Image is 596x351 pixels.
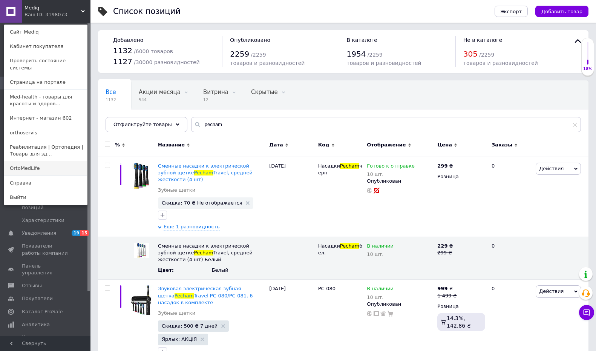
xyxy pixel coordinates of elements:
div: Опубликован [367,178,434,185]
span: / 2259 [368,52,383,58]
span: / 2259 [479,52,494,58]
div: Опубликован [367,301,434,308]
span: товаров и разновидностей [347,60,421,66]
span: Панель управления [22,263,70,276]
span: Отфильтруйте товары [113,122,172,127]
a: Зубные щетки [158,187,195,194]
span: Сменные насадки к электрической зубной щетке [158,243,249,256]
span: Добавить товар [541,9,582,14]
span: Сменные насадки к электрической зубной щетке [158,163,249,175]
span: Еще 1 разновидность [164,223,220,231]
span: Насадки [318,163,340,169]
span: черн [318,163,362,175]
span: Акции месяца [139,89,181,95]
span: % [115,142,120,148]
span: Скрытые [251,89,278,95]
span: 544 [139,97,181,103]
span: 19 [72,230,80,236]
a: Реабилитация | Ортопедия | Товары для зд... [4,140,87,161]
span: Travel PC-080/PC-081, 6 насадок в комплекте [158,293,253,305]
b: 229 [437,243,447,249]
span: Действия [539,166,564,171]
span: Travel, средней жесткости (4 шт) [158,170,253,182]
span: Добавлено [113,37,143,43]
span: Каталог ProSale [22,308,63,315]
div: ₴ [437,243,485,249]
span: Показатели работы компании [22,243,70,256]
span: Pecham [340,163,359,169]
span: Отзывы [22,282,42,289]
span: В наличии [367,243,394,251]
span: Звуковая электрическая зубная щетка [158,286,241,298]
span: Заказы [492,142,512,148]
span: Дата [269,142,283,148]
span: Витрина [203,89,228,95]
a: Интернет - магазин 602 [4,111,87,125]
span: Скидка: 70 ₴ Не отображается [162,200,242,205]
span: Код [318,142,329,148]
div: Название унаследовано от основного товара [158,243,265,263]
span: Не в каталоге [463,37,503,43]
div: ₴ [437,285,457,292]
span: Насадки [318,243,340,249]
span: PC-080 [318,286,336,291]
span: Все [106,89,116,95]
a: orthoservis [4,126,87,140]
span: Отображение [367,142,406,148]
span: / 30000 разновидностей [134,59,200,65]
span: 1127 [113,57,132,66]
input: Поиск по названию позиции, артикулу и поисковым запросам [191,117,581,132]
span: Характеристики [22,217,64,224]
div: Белый [212,267,266,274]
div: ₴ [437,163,453,169]
a: Страница на портале [4,75,87,89]
a: Звуковая электрическая зубная щеткаPechamTravel PC-080/PC-081, 6 насадок в комплекте [158,286,253,305]
div: 0 [487,157,534,237]
span: 14.3%, 142.86 ₴ [447,315,471,329]
span: товаров и разновидностей [230,60,305,66]
button: Экспорт [495,6,528,17]
span: Ярлык: АКЦІЯ [162,337,197,342]
span: Инструменты вебмастера и SEO [22,334,70,348]
span: бел. [318,243,363,256]
span: 12 [203,97,228,103]
span: / 2259 [251,52,266,58]
div: Список позиций [113,8,181,15]
span: Действия [539,288,564,294]
span: товаров и разновидностей [463,60,538,66]
span: Название [158,142,185,148]
b: 999 [437,286,447,291]
span: Аналитика [22,321,50,328]
span: / 6000 товаров [134,48,173,54]
img: Сменные насадки к электрической зубной щетке Pecham Travel, средней жесткости (4 шт) Белый [134,243,149,258]
span: Экспорт [501,9,522,14]
button: Чат с покупателем [579,305,594,320]
div: 10 шт. [367,294,394,300]
span: 2259 [230,49,249,58]
div: 299 ₴ [437,249,485,256]
div: 18% [582,66,594,72]
div: Розница [437,173,485,180]
span: Опубликовано [230,37,270,43]
div: Цвет : [158,267,197,274]
button: Добавить товар [535,6,588,17]
span: Уведомления [22,230,56,237]
a: Зубные щетки [158,310,195,317]
span: Покупатели [22,295,53,302]
span: Pecham [175,293,194,299]
span: 1132 [113,46,132,55]
a: Сменные насадки к электрической зубной щеткеPechamTravel, средней жесткости (4 шт) [158,163,253,182]
div: 10 шт. [367,171,415,177]
a: Проверить состояние системы [4,54,87,75]
span: Pecham [194,170,213,175]
a: Справка [4,176,87,190]
span: 305 [463,49,478,58]
div: Розница [437,303,485,310]
span: 1132 [106,97,116,103]
img: Звуковая электрическая зубная щетка Pecham Travel PC-080/PC-081, 6 насадок в комплекте [128,285,154,315]
b: 299 [437,163,447,169]
a: Сайт Mediq [4,25,87,39]
div: 0 [487,237,534,280]
a: Мed-health - товары для красоты и здоров... [4,90,87,111]
div: 1 499 ₴ [437,292,457,299]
